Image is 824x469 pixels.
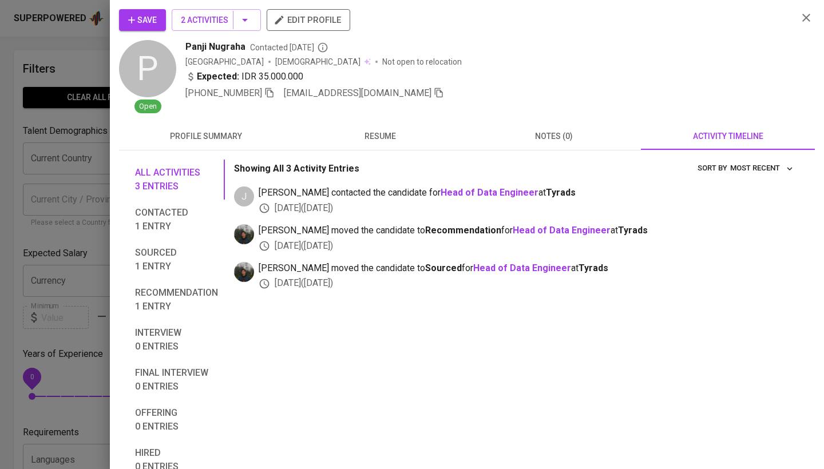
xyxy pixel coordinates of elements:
[546,187,576,198] span: Tyrads
[259,240,797,253] div: [DATE] ( [DATE] )
[259,277,797,290] div: [DATE] ( [DATE] )
[267,15,350,24] a: edit profile
[135,206,218,233] span: Contacted 1 entry
[284,88,431,98] span: [EMAIL_ADDRESS][DOMAIN_NAME]
[300,129,460,144] span: resume
[134,101,161,112] span: Open
[259,262,797,275] span: [PERSON_NAME] moved the candidate to for at
[474,129,634,144] span: notes (0)
[172,9,261,31] button: 2 Activities
[276,13,341,27] span: edit profile
[513,225,611,236] a: Head of Data Engineer
[126,129,286,144] span: profile summary
[135,286,218,313] span: Recommendation 1 entry
[250,42,328,53] span: Contacted [DATE]
[234,224,254,244] img: glenn@glints.com
[119,40,176,97] div: P
[267,9,350,31] button: edit profile
[579,263,608,273] span: Tyrads
[234,162,359,176] p: Showing All 3 Activity Entries
[197,70,239,84] b: Expected:
[181,13,252,27] span: 2 Activities
[259,224,797,237] span: [PERSON_NAME] moved the candidate to for at
[382,56,462,67] p: Not open to relocation
[730,162,794,175] span: Most Recent
[259,186,797,200] span: [PERSON_NAME] contacted the candidate for at
[185,88,262,98] span: [PHONE_NUMBER]
[234,186,254,206] div: J
[185,70,303,84] div: IDR 35.000.000
[727,160,797,177] button: sort by
[618,225,648,236] span: Tyrads
[425,263,462,273] b: Sourced
[275,56,362,67] span: [DEMOGRAPHIC_DATA]
[473,263,571,273] a: Head of Data Engineer
[648,129,808,144] span: activity timeline
[135,246,218,273] span: Sourced 1 entry
[135,406,218,434] span: Offering 0 entries
[259,202,797,215] div: [DATE] ( [DATE] )
[119,9,166,31] button: Save
[185,56,264,67] div: [GEOGRAPHIC_DATA]
[441,187,538,198] a: Head of Data Engineer
[135,326,218,353] span: Interview 0 entries
[135,166,218,193] span: All activities 3 entries
[425,225,501,236] b: Recommendation
[698,164,727,172] span: sort by
[234,262,254,282] img: glenn@glints.com
[185,40,245,54] span: Panji Nugraha
[135,366,218,394] span: Final interview 0 entries
[317,42,328,53] svg: By Batam recruiter
[128,13,157,27] span: Save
